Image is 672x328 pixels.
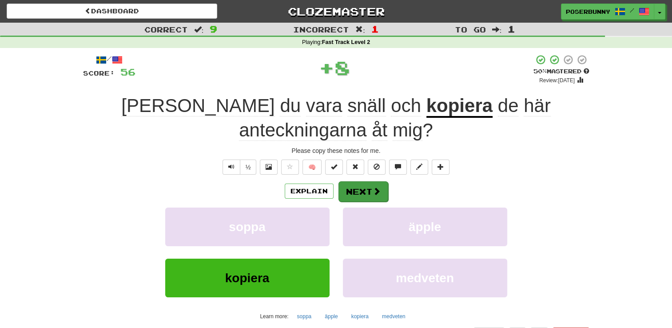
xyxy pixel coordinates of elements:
span: du [280,95,301,116]
div: Mastered [533,68,589,76]
a: Dashboard [7,4,217,19]
span: snäll [347,95,386,116]
button: Show image (alt+x) [260,160,278,175]
span: / [630,7,634,13]
button: äpple [320,310,342,323]
button: soppa [292,310,316,323]
button: Set this sentence to 100% Mastered (alt+m) [325,160,343,175]
strong: Fast Track Level 2 [322,39,370,45]
span: soppa [229,220,265,234]
span: äpple [409,220,441,234]
span: mig [393,120,423,141]
button: Favorite sentence (alt+f) [281,160,299,175]
button: ½ [240,160,257,175]
span: To go [455,25,486,34]
button: soppa [165,208,330,246]
div: Text-to-speech controls [221,160,257,175]
button: Reset to 0% Mastered (alt+r) [346,160,364,175]
span: Incorrect [293,25,349,34]
small: Review: [DATE] [539,77,575,84]
u: kopiera [426,95,493,118]
button: 🧠 [302,160,322,175]
button: äpple [343,208,507,246]
span: Poserbunny [566,8,610,16]
button: kopiera [346,310,374,323]
button: Discuss sentence (alt+u) [389,160,407,175]
div: Please copy these notes for me. [83,146,589,155]
span: 8 [334,56,350,79]
button: medveten [377,310,410,323]
button: Add to collection (alt+a) [432,160,449,175]
span: vara [306,95,342,116]
a: Poserbunny / [561,4,654,20]
span: [PERSON_NAME] [121,95,274,116]
button: medveten [343,259,507,297]
button: kopiera [165,259,330,297]
span: anteckningarna [239,120,366,141]
span: åt [372,120,387,141]
span: : [492,26,502,33]
div: / [83,54,135,65]
span: + [319,54,334,81]
span: 9 [210,24,217,34]
span: Correct [144,25,188,34]
span: de [498,95,519,116]
span: ? [239,95,551,141]
span: : [355,26,365,33]
span: : [194,26,204,33]
span: Score: [83,69,115,77]
a: Clozemaster [231,4,441,19]
button: Next [338,181,388,202]
span: 1 [508,24,515,34]
span: och [391,95,421,116]
span: 56 [120,66,135,77]
span: 50 % [533,68,547,75]
button: Ignore sentence (alt+i) [368,160,386,175]
span: 1 [371,24,379,34]
button: Explain [285,184,334,199]
button: Play sentence audio (ctl+space) [223,160,240,175]
span: här [524,95,551,116]
span: medveten [396,271,454,285]
small: Learn more: [260,313,288,320]
button: Edit sentence (alt+d) [410,160,428,175]
span: kopiera [225,271,270,285]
